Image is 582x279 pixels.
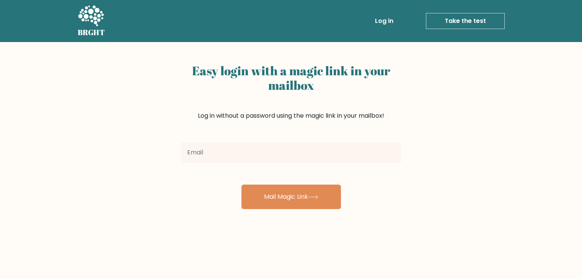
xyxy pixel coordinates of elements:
[426,13,505,29] a: Take the test
[181,142,401,163] input: Email
[78,3,105,39] a: BRGHT
[78,28,105,37] h5: BRGHT
[181,60,401,139] div: Log in without a password using the magic link in your mailbox!
[241,185,341,209] button: Mail Magic Link
[181,63,401,93] h2: Easy login with a magic link in your mailbox
[372,13,396,29] a: Log in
